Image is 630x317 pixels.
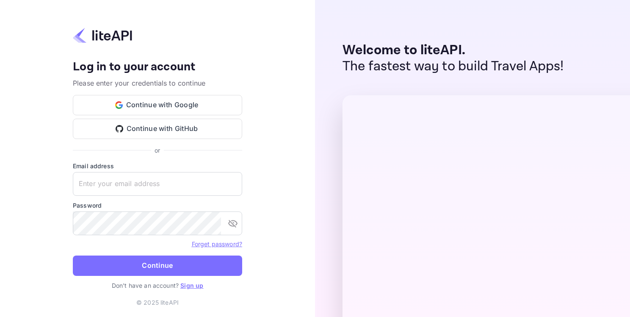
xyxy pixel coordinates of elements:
[192,240,242,247] a: Forget password?
[224,215,241,232] button: toggle password visibility
[180,282,203,289] a: Sign up
[73,60,242,75] h4: Log in to your account
[343,58,564,75] p: The fastest way to build Travel Apps!
[73,161,242,170] label: Email address
[73,172,242,196] input: Enter your email address
[73,95,242,115] button: Continue with Google
[73,281,242,290] p: Don't have an account?
[343,42,564,58] p: Welcome to liteAPI.
[73,119,242,139] button: Continue with GitHub
[155,146,160,155] p: or
[73,201,242,210] label: Password
[73,78,242,88] p: Please enter your credentials to continue
[73,27,132,44] img: liteapi
[192,239,242,248] a: Forget password?
[136,298,179,307] p: © 2025 liteAPI
[73,256,242,276] button: Continue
